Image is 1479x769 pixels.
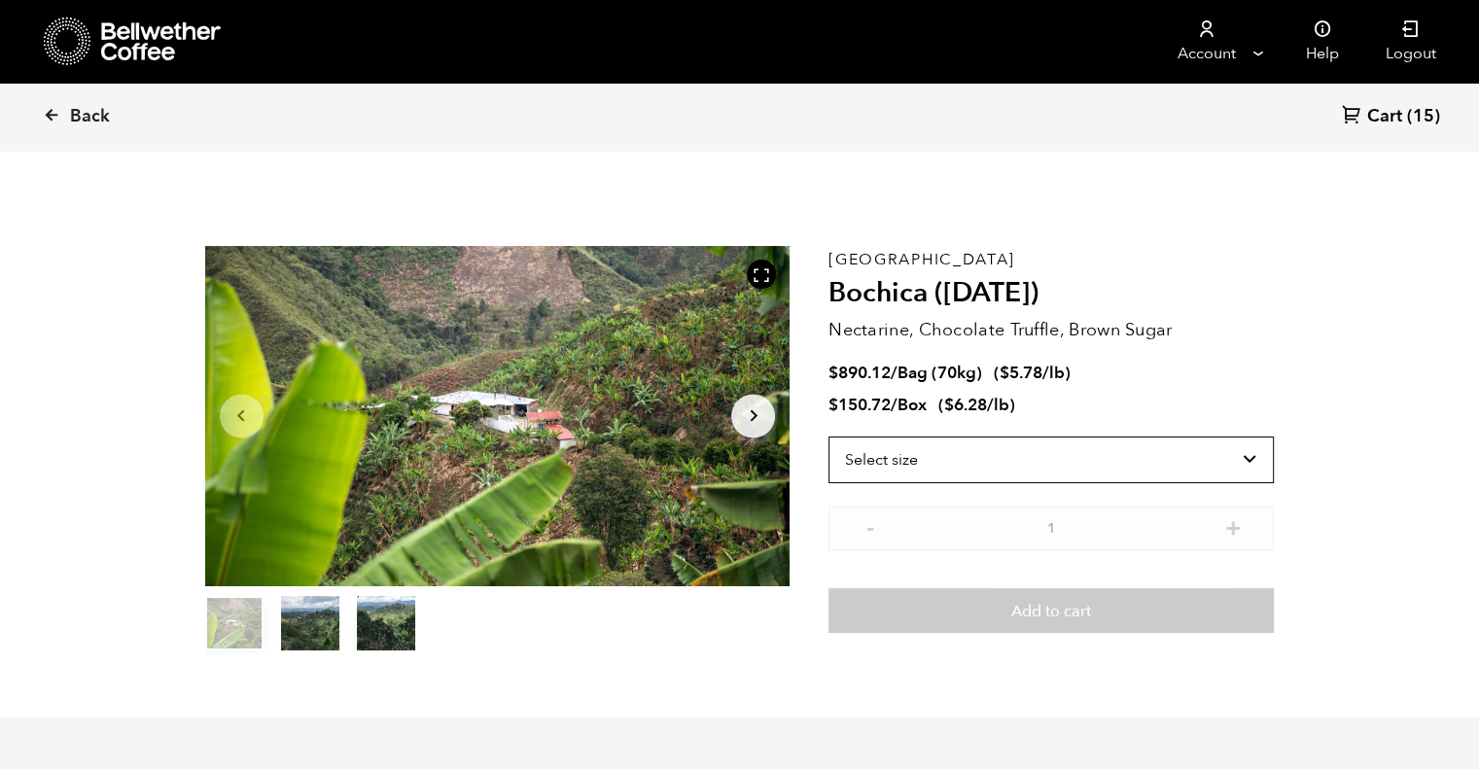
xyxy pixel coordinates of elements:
bdi: 150.72 [828,394,891,416]
span: Back [70,105,110,128]
bdi: 890.12 [828,362,891,384]
span: / [891,362,898,384]
p: Nectarine, Chocolate Truffle, Brown Sugar [828,317,1274,343]
span: /lb [1042,362,1065,384]
span: ( ) [938,394,1015,416]
span: $ [828,362,838,384]
span: $ [944,394,954,416]
span: ( ) [994,362,1071,384]
h2: Bochica ([DATE]) [828,277,1274,310]
bdi: 6.28 [944,394,987,416]
bdi: 5.78 [1000,362,1042,384]
span: $ [1000,362,1009,384]
span: (15) [1407,105,1440,128]
span: Bag (70kg) [898,362,982,384]
span: / [891,394,898,416]
button: + [1220,516,1245,536]
button: - [858,516,882,536]
span: /lb [987,394,1009,416]
span: $ [828,394,838,416]
a: Cart (15) [1342,104,1440,130]
span: Box [898,394,927,416]
span: Cart [1367,105,1402,128]
button: Add to cart [828,588,1274,633]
